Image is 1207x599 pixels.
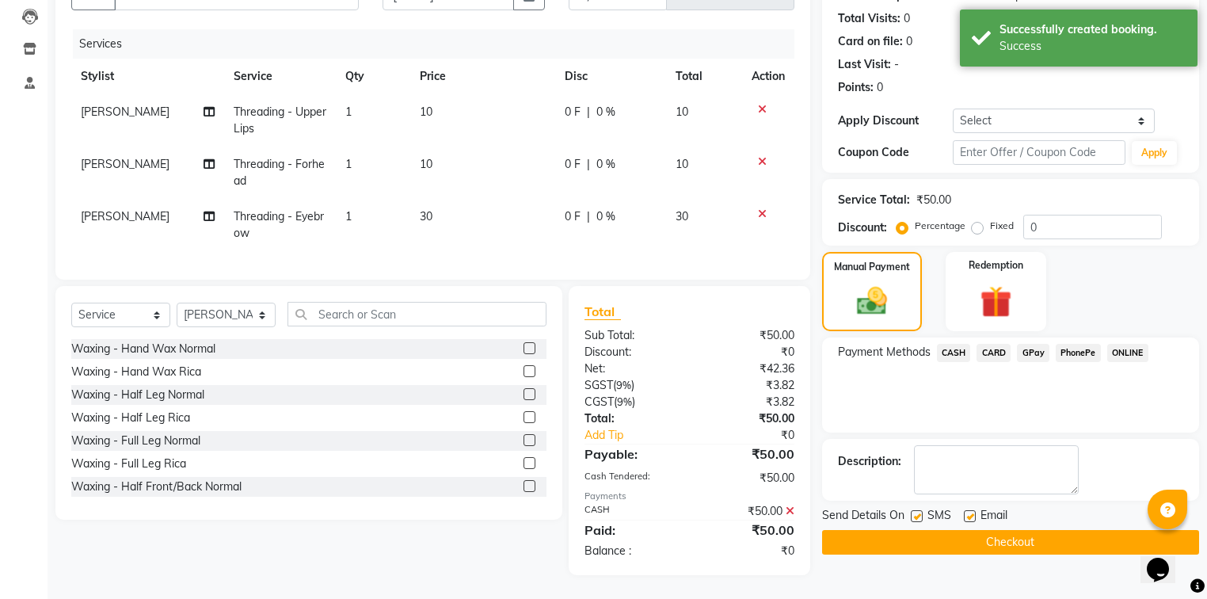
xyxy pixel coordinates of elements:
[689,543,805,559] div: ₹0
[596,104,615,120] span: 0 %
[584,490,794,503] div: Payments
[689,361,805,377] div: ₹42.36
[927,507,951,527] span: SMS
[596,208,615,225] span: 0 %
[666,59,741,94] th: Total
[1056,344,1101,362] span: PhonePe
[71,341,215,357] div: Waxing - Hand Wax Normal
[999,21,1186,38] div: Successfully created booking.
[584,378,613,392] span: SGST
[1017,344,1049,362] span: GPay
[877,79,883,96] div: 0
[838,10,900,27] div: Total Visits:
[596,156,615,173] span: 0 %
[71,433,200,449] div: Waxing - Full Leg Normal
[838,113,953,129] div: Apply Discount
[916,192,951,208] div: ₹50.00
[822,507,904,527] span: Send Details On
[689,377,805,394] div: ₹3.82
[81,209,169,223] span: [PERSON_NAME]
[676,157,688,171] span: 10
[1107,344,1148,362] span: ONLINE
[906,33,912,50] div: 0
[676,209,688,223] span: 30
[573,521,689,540] div: Paid:
[617,395,632,408] span: 9%
[73,29,806,59] div: Services
[838,144,953,161] div: Coupon Code
[71,387,204,403] div: Waxing - Half Leg Normal
[410,59,556,94] th: Price
[224,59,336,94] th: Service
[573,361,689,377] div: Net:
[894,56,899,73] div: -
[287,302,546,326] input: Search or Scan
[847,284,897,319] img: _cash.svg
[573,543,689,559] div: Balance :
[689,444,805,464] div: ₹50.00
[838,56,891,73] div: Last Visit:
[689,503,805,520] div: ₹50.00
[689,344,805,361] div: ₹0
[904,10,910,27] div: 0
[573,410,689,427] div: Total:
[234,209,324,240] span: Threading - Eyebrow
[689,410,805,427] div: ₹50.00
[71,364,201,380] div: Waxing - Hand Wax Rica
[573,503,689,520] div: CASH
[565,156,581,173] span: 0 F
[234,105,326,135] span: Threading - Upper Lips
[71,456,186,472] div: Waxing - Full Leg Rica
[990,219,1014,233] label: Fixed
[71,59,224,94] th: Stylist
[689,394,805,410] div: ₹3.82
[420,209,432,223] span: 30
[999,38,1186,55] div: Success
[834,260,910,274] label: Manual Payment
[587,208,590,225] span: |
[565,208,581,225] span: 0 F
[587,104,590,120] span: |
[234,157,325,188] span: Threading - Forhead
[81,157,169,171] span: [PERSON_NAME]
[573,427,709,444] a: Add Tip
[838,453,901,470] div: Description:
[953,140,1125,165] input: Enter Offer / Coupon Code
[822,530,1199,555] button: Checkout
[584,303,621,320] span: Total
[71,410,190,426] div: Waxing - Half Leg Rica
[969,258,1023,273] label: Redemption
[555,59,666,94] th: Disc
[81,105,169,119] span: [PERSON_NAME]
[970,282,1022,322] img: _gift.svg
[587,156,590,173] span: |
[689,327,805,344] div: ₹50.00
[838,79,874,96] div: Points:
[980,507,1007,527] span: Email
[689,521,805,540] div: ₹50.00
[838,344,931,361] span: Payment Methods
[689,470,805,486] div: ₹50.00
[838,219,887,236] div: Discount:
[71,479,242,495] div: Waxing - Half Front/Back Normal
[565,104,581,120] span: 0 F
[420,105,432,119] span: 10
[345,105,352,119] span: 1
[1132,141,1177,165] button: Apply
[345,209,352,223] span: 1
[709,427,806,444] div: ₹0
[345,157,352,171] span: 1
[573,444,689,464] div: Payable:
[838,33,903,50] div: Card on file:
[336,59,410,94] th: Qty
[977,344,1011,362] span: CARD
[573,377,689,394] div: ( )
[584,395,614,409] span: CGST
[573,327,689,344] div: Sub Total:
[420,157,432,171] span: 10
[573,470,689,486] div: Cash Tendered:
[676,105,688,119] span: 10
[573,394,689,410] div: ( )
[573,344,689,361] div: Discount:
[915,219,965,233] label: Percentage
